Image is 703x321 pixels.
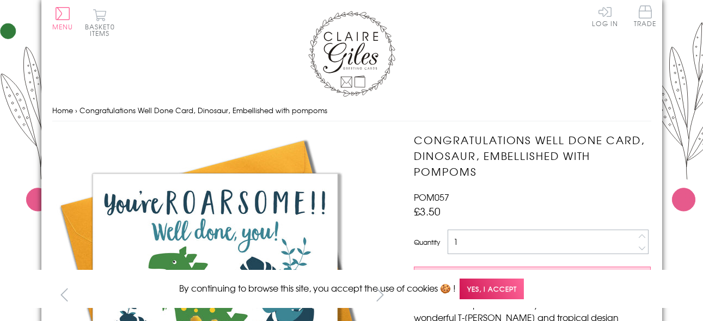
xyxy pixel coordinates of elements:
h1: Congratulations Well Done Card, Dinosaur, Embellished with pompoms [414,132,651,179]
span: Menu [52,22,74,32]
span: Congratulations Well Done Card, Dinosaur, Embellished with pompoms [80,105,327,115]
a: Log In [592,5,618,27]
span: 0 items [90,22,115,38]
span: £3.50 [414,203,441,219]
button: Basket0 items [85,9,115,36]
button: prev [52,282,77,307]
button: next [368,282,392,307]
span: Trade [634,5,657,27]
button: Menu [52,7,74,30]
label: Quantity [414,237,440,247]
span: Yes, I accept [460,279,524,300]
a: Home [52,105,73,115]
span: › [75,105,77,115]
nav: breadcrumbs [52,100,651,122]
button: Add to Basket [414,267,651,287]
img: Claire Giles Greetings Cards [308,11,395,97]
span: POM057 [414,190,449,203]
a: Trade [634,5,657,29]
